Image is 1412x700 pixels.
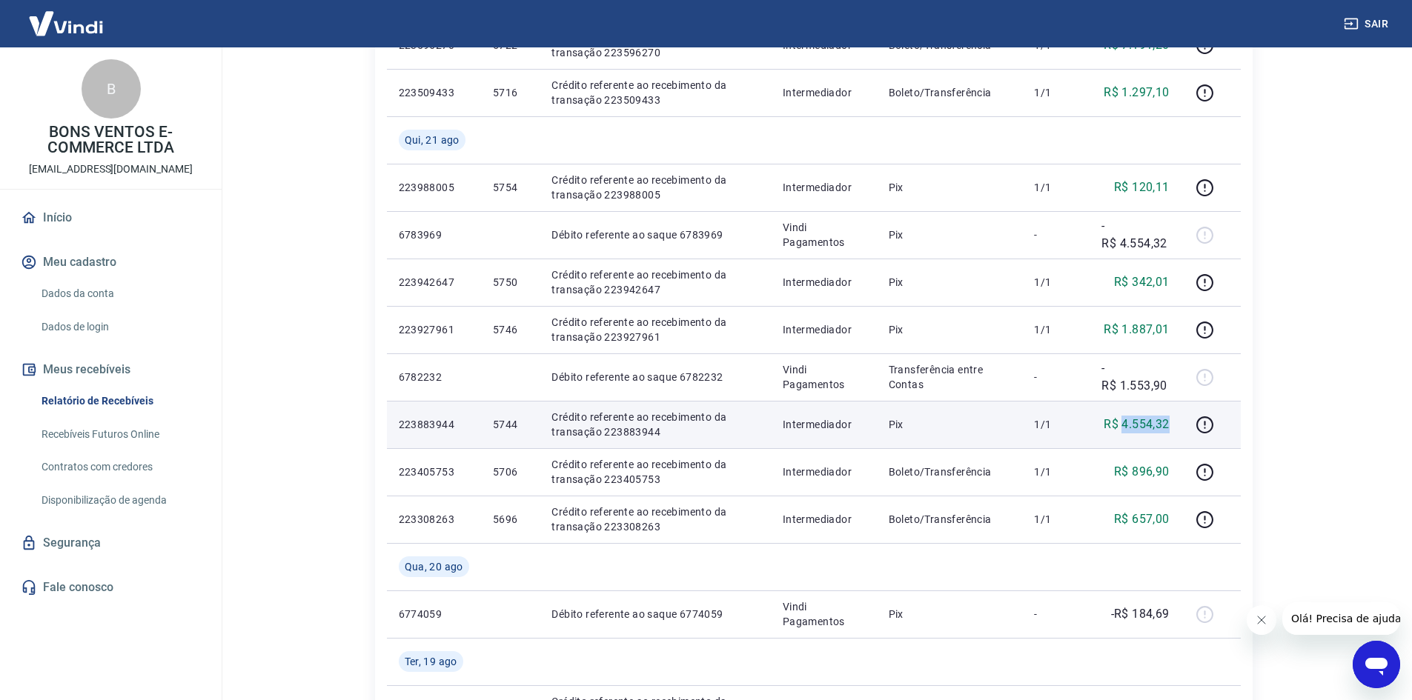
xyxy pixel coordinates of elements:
[493,275,528,290] p: 5750
[36,419,204,450] a: Recebíveis Futuros Online
[29,161,193,177] p: [EMAIL_ADDRESS][DOMAIN_NAME]
[889,275,1011,290] p: Pix
[1034,275,1078,290] p: 1/1
[1247,605,1276,635] iframe: Fechar mensagem
[18,527,204,559] a: Segurança
[783,85,865,100] p: Intermediador
[493,322,528,337] p: 5746
[551,315,758,344] p: Crédito referente ao recebimento da transação 223927961
[889,227,1011,242] p: Pix
[889,417,1011,432] p: Pix
[399,322,469,337] p: 223927961
[1111,605,1170,623] p: -R$ 184,69
[889,512,1011,527] p: Boleto/Transferência
[399,180,469,195] p: 223988005
[1104,321,1169,339] p: R$ 1.887,01
[783,275,865,290] p: Intermediador
[9,10,125,22] span: Olá! Precisa de ajuda?
[12,124,210,156] p: BONS VENTOS E-COMMERCE LTDA
[36,386,204,416] a: Relatório de Recebíveis
[493,417,528,432] p: 5744
[399,275,469,290] p: 223942647
[783,220,865,250] p: Vindi Pagamentos
[1114,510,1170,528] p: R$ 657,00
[783,362,865,392] p: Vindi Pagamentos
[783,322,865,337] p: Intermediador
[551,267,758,297] p: Crédito referente ao recebimento da transação 223942647
[493,85,528,100] p: 5716
[399,464,469,479] p: 223405753
[399,512,469,527] p: 223308263
[36,279,204,309] a: Dados da conta
[36,452,204,482] a: Contratos com credores
[493,180,528,195] p: 5754
[889,607,1011,621] p: Pix
[889,322,1011,337] p: Pix
[1101,359,1169,395] p: -R$ 1.553,90
[889,180,1011,195] p: Pix
[493,512,528,527] p: 5696
[82,59,141,119] div: B
[1114,463,1170,481] p: R$ 896,90
[783,180,865,195] p: Intermediador
[1034,370,1078,384] p: -
[551,173,758,202] p: Crédito referente ao recebimento da transação 223988005
[1034,464,1078,479] p: 1/1
[18,353,204,386] button: Meus recebíveis
[405,559,463,574] span: Qua, 20 ago
[1353,641,1400,688] iframe: Botão para abrir a janela de mensagens
[1034,607,1078,621] p: -
[399,227,469,242] p: 6783969
[1341,10,1394,38] button: Sair
[551,78,758,107] p: Crédito referente ao recebimento da transação 223509433
[399,607,469,621] p: 6774059
[1034,85,1078,100] p: 1/1
[551,410,758,439] p: Crédito referente ao recebimento da transação 223883944
[1034,322,1078,337] p: 1/1
[889,362,1011,392] p: Transferência entre Contas
[1282,602,1400,635] iframe: Mensagem da empresa
[18,1,114,46] img: Vindi
[783,464,865,479] p: Intermediador
[551,504,758,534] p: Crédito referente ao recebimento da transação 223308263
[493,464,528,479] p: 5706
[783,512,865,527] p: Intermediador
[1034,512,1078,527] p: 1/1
[405,133,460,147] span: Qui, 21 ago
[889,464,1011,479] p: Boleto/Transferência
[551,457,758,487] p: Crédito referente ao recebimento da transação 223405753
[399,417,469,432] p: 223883944
[18,246,204,279] button: Meu cadastro
[1114,273,1170,291] p: R$ 342,01
[1034,180,1078,195] p: 1/1
[1114,179,1170,196] p: R$ 120,11
[18,201,204,234] a: Início
[36,485,204,516] a: Disponibilização de agenda
[551,607,758,621] p: Débito referente ao saque 6774059
[18,571,204,604] a: Fale conosco
[399,85,469,100] p: 223509433
[783,417,865,432] p: Intermediador
[399,370,469,384] p: 6782232
[889,85,1011,100] p: Boleto/Transferência
[551,370,758,384] p: Débito referente ao saque 6782232
[1034,227,1078,242] p: -
[1034,417,1078,432] p: 1/1
[783,599,865,629] p: Vindi Pagamentos
[551,227,758,242] p: Débito referente ao saque 6783969
[36,312,204,342] a: Dados de login
[1104,416,1169,433] p: R$ 4.554,32
[1104,84,1169,101] p: R$ 1.297,10
[1101,217,1169,253] p: -R$ 4.554,32
[405,654,457,669] span: Ter, 19 ago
